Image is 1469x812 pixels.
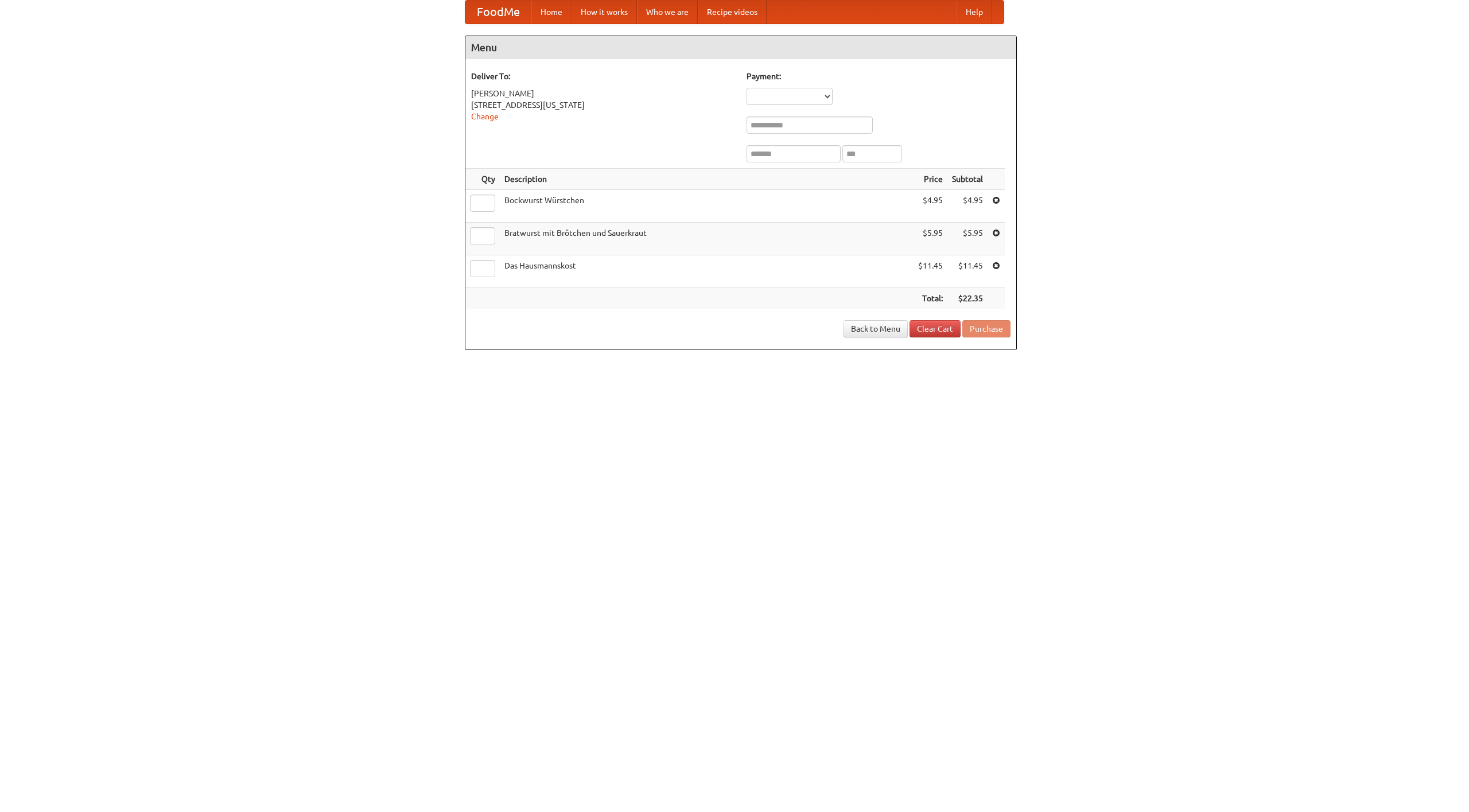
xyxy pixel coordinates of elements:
[637,1,698,24] a: Who we are
[914,223,947,255] td: $5.95
[500,223,914,255] td: Bratwurst mit Brötchen und Sauerkraut
[471,99,735,111] div: [STREET_ADDRESS][US_STATE]
[465,36,1016,59] h4: Menu
[947,169,988,190] th: Subtotal
[500,169,914,190] th: Description
[500,255,914,288] td: Das Hausmannskost
[962,320,1011,337] button: Purchase
[471,71,735,82] h5: Deliver To:
[947,223,988,255] td: $5.95
[844,320,908,337] a: Back to Menu
[947,190,988,223] td: $4.95
[914,169,947,190] th: Price
[914,190,947,223] td: $4.95
[914,255,947,288] td: $11.45
[465,169,500,190] th: Qty
[957,1,992,24] a: Help
[471,112,499,121] a: Change
[910,320,961,337] a: Clear Cart
[914,288,947,309] th: Total:
[531,1,572,24] a: Home
[471,88,735,99] div: [PERSON_NAME]
[572,1,637,24] a: How it works
[500,190,914,223] td: Bockwurst Würstchen
[747,71,1011,82] h5: Payment:
[947,288,988,309] th: $22.35
[947,255,988,288] td: $11.45
[465,1,531,24] a: FoodMe
[698,1,767,24] a: Recipe videos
